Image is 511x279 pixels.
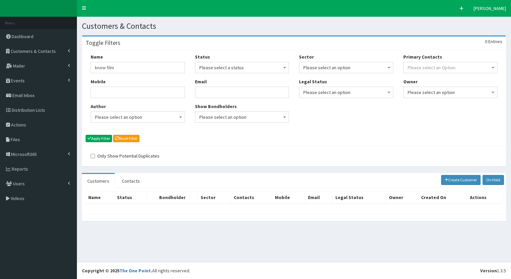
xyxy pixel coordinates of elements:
[441,175,481,185] a: Create Customer
[333,191,386,204] th: Legal Status
[272,191,305,204] th: Mobile
[147,191,198,204] th: Bondholder
[480,267,506,274] div: 1.3.5
[467,191,502,204] th: Actions
[12,92,34,98] span: Email Inbox
[86,40,120,46] h3: Toggle Filters
[86,191,114,204] th: Name
[195,111,289,123] span: Please select an option
[195,54,210,60] label: Status
[299,78,327,85] label: Legal Status
[231,191,272,204] th: Contacts
[11,151,37,157] span: Microsoft365
[82,268,152,274] strong: Copyright © 2025 .
[82,174,115,188] a: Customers
[303,63,389,72] span: Please select an option
[11,78,25,84] span: Events
[408,65,455,71] span: Please select an Option
[403,78,418,85] label: Owner
[82,22,506,30] h1: Customers & Contacts
[195,78,207,85] label: Email
[91,78,106,85] label: Mobile
[195,62,289,73] span: Please select a status
[418,191,467,204] th: Created On
[91,153,160,159] label: Only Show Potential Duplicates
[77,262,511,279] footer: All rights reserved.
[403,54,442,60] label: Primary Contacts
[116,174,145,188] a: Contacts
[12,107,45,113] span: Distribution Lists
[305,191,332,204] th: Email
[403,87,498,98] span: Please select an option
[86,135,112,142] button: Apply Filter
[199,63,285,72] span: Please select a status
[299,54,314,60] label: Sector
[114,191,147,204] th: Status
[199,112,285,122] span: Please select an option
[386,191,418,204] th: Owner
[299,62,393,73] span: Please select an option
[91,154,95,158] input: Only Show Potential Duplicates
[485,38,487,44] span: 0
[198,191,231,204] th: Sector
[483,175,504,185] a: On Hold
[11,122,26,128] span: Actions
[91,103,106,110] label: Author
[299,87,393,98] span: Please select an option
[12,166,28,172] span: Reports
[303,88,389,97] span: Please select an option
[480,268,497,274] b: Version
[474,5,506,11] span: [PERSON_NAME]
[195,103,237,110] label: Show Bondholders
[408,88,493,97] span: Please select an option
[91,111,185,123] span: Please select an option
[12,33,33,39] span: Dashboard
[113,135,139,142] a: Reset Filter
[11,136,20,143] span: Files
[13,63,25,69] span: Mailer
[95,112,181,122] span: Please select an option
[11,195,24,201] span: Videos
[13,181,25,187] span: Users
[11,48,56,54] span: Customers & Contacts
[488,38,502,44] span: Entries
[91,54,103,60] label: Name
[119,268,151,274] a: The One Point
